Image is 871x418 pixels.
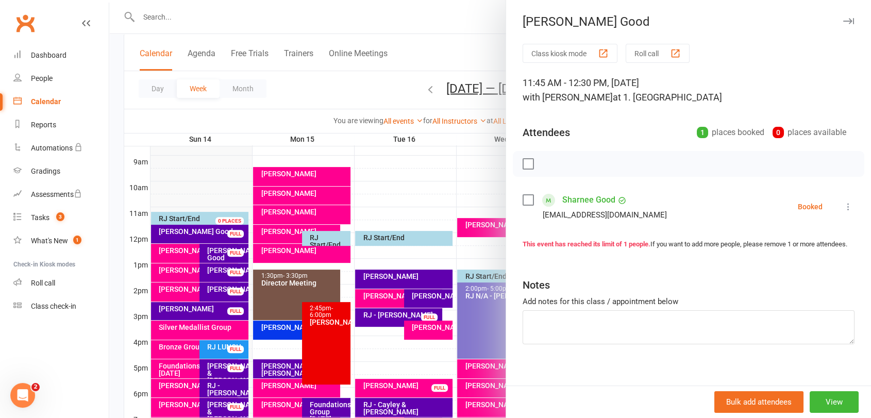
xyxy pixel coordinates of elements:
[773,127,784,138] div: 0
[31,302,76,310] div: Class check-in
[523,92,613,103] span: with [PERSON_NAME]
[697,127,708,138] div: 1
[31,121,56,129] div: Reports
[773,125,846,140] div: places available
[506,14,871,29] div: [PERSON_NAME] Good
[31,167,60,175] div: Gradings
[13,272,109,295] a: Roll call
[810,391,859,413] button: View
[31,383,40,391] span: 2
[31,279,55,287] div: Roll call
[562,192,615,208] a: Sharnee Good
[523,278,550,292] div: Notes
[523,125,570,140] div: Attendees
[31,51,66,59] div: Dashboard
[10,383,35,408] iframe: Intercom live chat
[13,90,109,113] a: Calendar
[697,125,764,140] div: places booked
[31,97,61,106] div: Calendar
[613,92,722,103] span: at 1. [GEOGRAPHIC_DATA]
[714,391,803,413] button: Bulk add attendees
[31,237,68,245] div: What's New
[13,113,109,137] a: Reports
[523,76,855,105] div: 11:45 AM - 12:30 PM, [DATE]
[73,236,81,244] span: 1
[31,144,73,152] div: Automations
[523,295,855,308] div: Add notes for this class / appointment below
[523,44,617,63] button: Class kiosk mode
[12,10,38,36] a: Clubworx
[523,240,650,248] strong: This event has reached its limit of 1 people.
[56,212,64,221] span: 3
[543,208,667,222] div: [EMAIL_ADDRESS][DOMAIN_NAME]
[13,206,109,229] a: Tasks 3
[31,190,82,198] div: Assessments
[13,229,109,253] a: What's New1
[13,67,109,90] a: People
[798,203,823,210] div: Booked
[13,44,109,67] a: Dashboard
[523,239,855,250] div: If you want to add more people, please remove 1 or more attendees.
[13,160,109,183] a: Gradings
[626,44,690,63] button: Roll call
[13,295,109,318] a: Class kiosk mode
[13,183,109,206] a: Assessments
[13,137,109,160] a: Automations
[31,213,49,222] div: Tasks
[31,74,53,82] div: People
